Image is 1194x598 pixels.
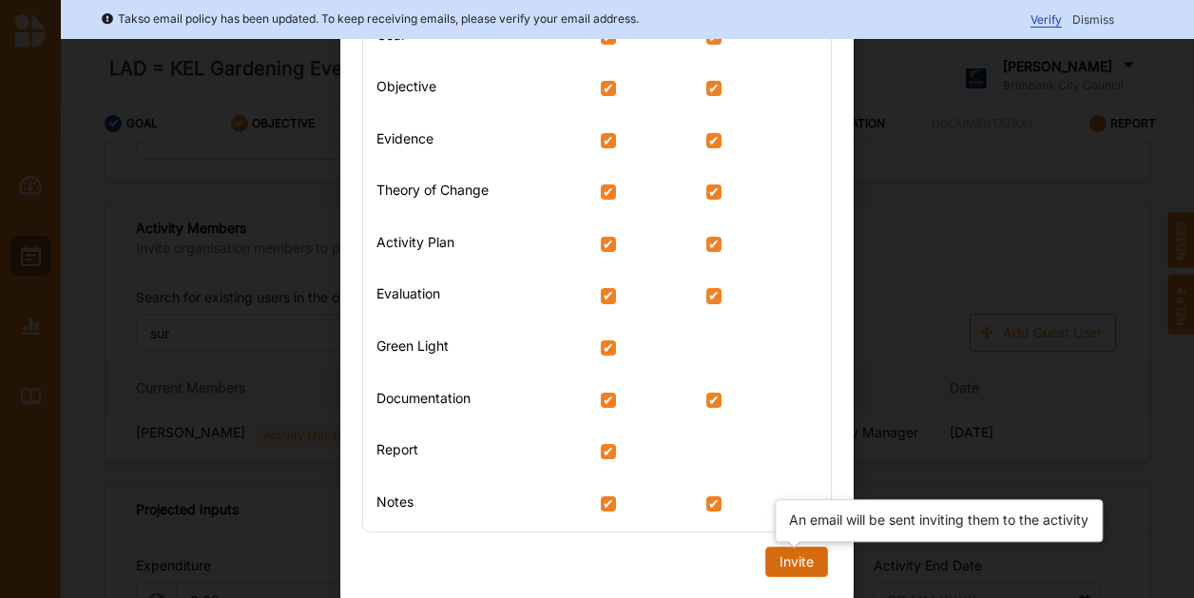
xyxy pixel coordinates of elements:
span: Dismiss [1072,12,1114,27]
td: Green Light [363,324,587,376]
td: Evidence [363,117,587,169]
div: Takso email policy has been updated. To keep receiving emails, please verify your email address. [101,10,639,29]
td: Activity Plan [363,221,587,273]
td: Report [363,428,587,480]
td: Documentation [363,376,587,429]
td: Evaluation [363,272,587,324]
div: Invite [780,553,814,570]
td: Objective [363,65,587,117]
div: An email will be sent inviting them to the activity [789,511,1088,530]
span: Verify [1030,12,1062,28]
button: Invite [765,547,828,577]
td: Notes [363,480,587,532]
td: Theory of Change [363,168,587,221]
